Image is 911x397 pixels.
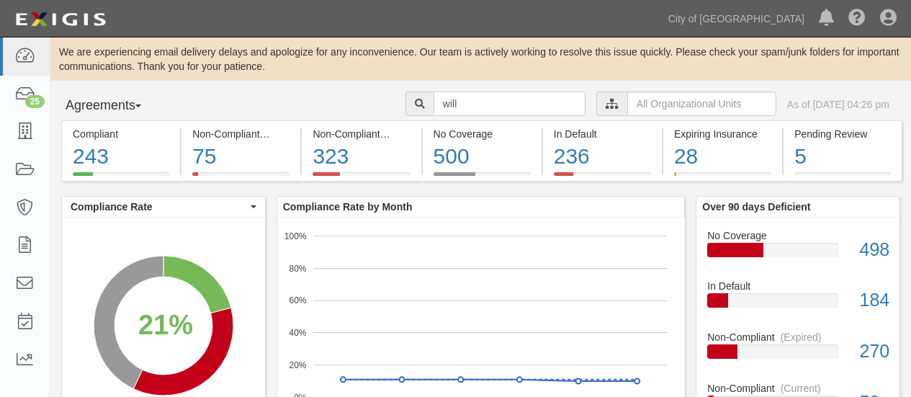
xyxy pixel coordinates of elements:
[794,141,891,172] div: 5
[181,172,300,184] a: Non-Compliant(Current)75
[707,330,889,381] a: Non-Compliant(Expired)270
[61,92,169,120] button: Agreements
[192,127,290,141] div: Non-Compliant (Current)
[289,360,306,370] text: 20%
[849,237,899,263] div: 498
[138,305,193,344] div: 21%
[554,127,651,141] div: In Default
[784,172,902,184] a: Pending Review5
[696,381,899,396] div: Non-Compliant
[849,287,899,313] div: 184
[283,201,413,213] b: Compliance Rate by Month
[661,4,812,33] a: City of [GEOGRAPHIC_DATA]
[702,201,810,213] b: Over 90 days Deficient
[313,141,410,172] div: 323
[794,127,891,141] div: Pending Review
[71,200,247,214] span: Compliance Rate
[289,295,306,305] text: 60%
[848,10,866,27] i: Help Center - Complianz
[61,172,180,184] a: Compliant243
[674,141,771,172] div: 28
[434,92,585,116] input: Search Agreements
[289,328,306,338] text: 40%
[707,279,889,330] a: In Default184
[663,172,782,184] a: Expiring Insurance28
[674,127,771,141] div: Expiring Insurance
[627,92,776,116] input: All Organizational Units
[62,197,265,217] button: Compliance Rate
[849,339,899,365] div: 270
[543,172,662,184] a: In Default236
[73,127,169,141] div: Compliant
[73,141,169,172] div: 243
[423,172,542,184] a: No Coverage500
[11,6,110,32] img: logo-5460c22ac91f19d4615b14bd174203de0afe785f0fc80cf4dbbc73dc1793850b.png
[302,172,421,184] a: Non-Compliant(Expired)323
[781,381,821,396] div: (Current)
[696,330,899,344] div: Non-Compliant
[787,97,889,112] div: As of [DATE] 04:26 pm
[554,141,651,172] div: 236
[434,141,531,172] div: 500
[707,228,889,280] a: No Coverage498
[50,45,911,73] div: We are experiencing email delivery delays and apologize for any inconvenience. Our team is active...
[386,127,427,141] div: (Expired)
[696,228,899,243] div: No Coverage
[25,95,45,108] div: 25
[696,279,899,293] div: In Default
[192,141,290,172] div: 75
[313,127,410,141] div: Non-Compliant (Expired)
[266,127,306,141] div: (Current)
[289,263,306,273] text: 80%
[781,330,822,344] div: (Expired)
[434,127,531,141] div: No Coverage
[284,231,307,241] text: 100%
